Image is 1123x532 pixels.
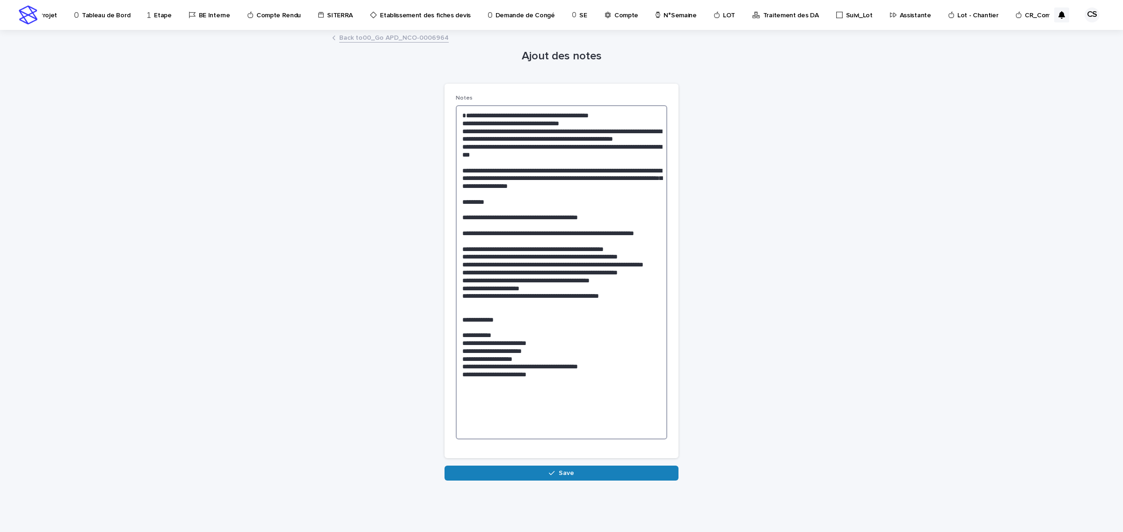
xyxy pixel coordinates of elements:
h1: Ajout des notes [445,50,678,63]
img: stacker-logo-s-only.png [19,6,37,24]
a: Back to00_Go APD_NCO-0006964 [339,32,449,43]
span: Notes [456,95,473,101]
div: CS [1085,7,1100,22]
span: Save [559,470,574,476]
button: Save [445,466,678,481]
